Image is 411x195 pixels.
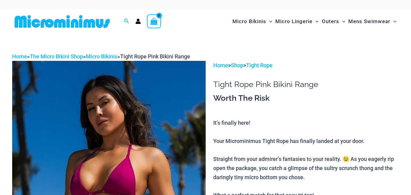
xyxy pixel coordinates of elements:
a: Tight Rope [246,62,273,68]
span: Menu Toggle [339,14,345,29]
span: Menu Toggle [390,14,396,29]
a: The Micro Bikini Shop [30,53,83,60]
a: Search icon link [124,18,129,25]
span: Menu Toggle [266,14,272,29]
a: Micro LingerieMenu ToggleMenu Toggle [274,12,320,31]
p: > > [213,61,399,70]
h3: Worth The Risk [213,93,399,103]
nav: Site Navigation [230,11,399,32]
a: Home [213,62,228,68]
a: Micro BikinisMenu ToggleMenu Toggle [231,12,274,31]
a: Micro Bikinis [86,53,117,60]
a: OutersMenu ToggleMenu Toggle [320,12,347,31]
span: Menu Toggle [312,14,319,29]
span: » » » [12,53,190,60]
span: Tight Rope Pink Bikini Range [120,53,190,60]
span: Micro Bikinis [232,14,266,29]
a: Home [12,53,27,60]
img: MM SHOP LOGO FLAT [12,15,112,28]
span: Mens Swimwear [348,14,390,29]
a: View Shopping Cart, empty [147,14,161,28]
a: Account icon link [135,19,141,24]
span: Micro Lingerie [275,14,312,29]
a: Mens SwimwearMenu ToggleMenu Toggle [347,12,398,31]
h1: Tight Rope Pink Bikini Range [213,80,399,89]
a: Shop [231,62,243,68]
span: Outers [322,14,339,29]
